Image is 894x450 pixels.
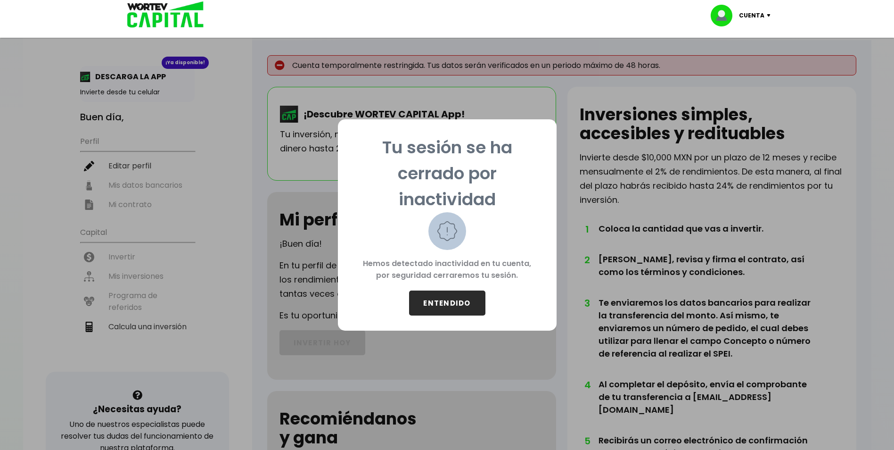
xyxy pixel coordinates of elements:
p: Cuenta [739,8,764,23]
img: profile-image [711,5,739,26]
p: Tu sesión se ha cerrado por inactividad [353,134,541,212]
img: warning [428,212,466,250]
p: Hemos detectado inactividad en tu cuenta, por seguridad cerraremos tu sesión. [353,250,541,291]
button: ENTENDIDO [409,291,485,316]
img: icon-down [764,14,777,17]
